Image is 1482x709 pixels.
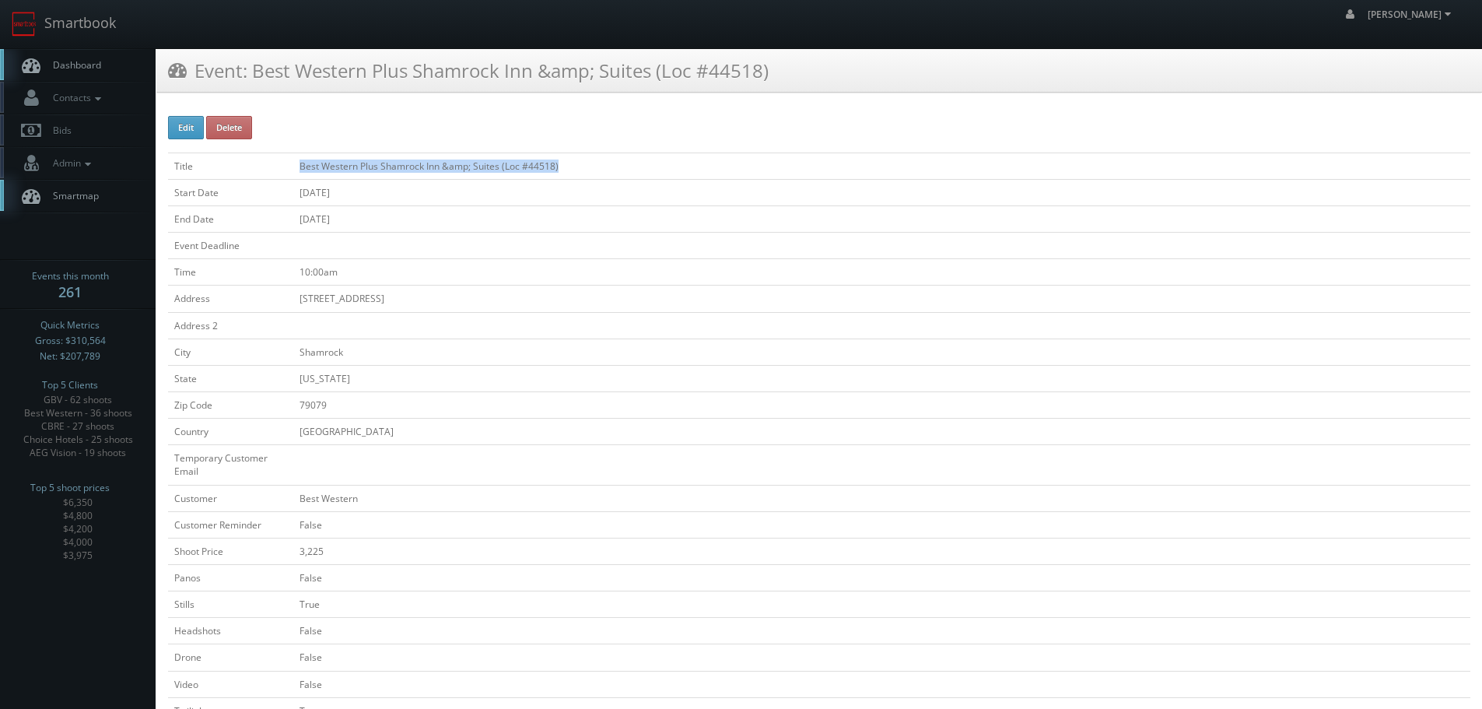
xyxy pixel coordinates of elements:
span: Admin [45,156,95,170]
td: [GEOGRAPHIC_DATA] [293,419,1470,445]
td: Country [168,419,293,445]
td: Drone [168,644,293,671]
td: 3,225 [293,538,1470,564]
td: Headshots [168,618,293,644]
td: Time [168,259,293,286]
td: Panos [168,564,293,591]
td: Customer Reminder [168,511,293,538]
td: 10:00am [293,259,1470,286]
td: Start Date [168,179,293,205]
td: False [293,644,1470,671]
td: State [168,365,293,391]
td: False [293,618,1470,644]
span: Bids [45,124,72,137]
td: True [293,591,1470,618]
td: False [293,564,1470,591]
td: [STREET_ADDRESS] [293,286,1470,312]
td: Event Deadline [168,233,293,259]
td: City [168,339,293,365]
td: End Date [168,205,293,232]
span: Top 5 Clients [42,377,98,393]
td: [US_STATE] [293,365,1470,391]
td: [DATE] [293,179,1470,205]
td: 79079 [293,391,1470,418]
td: Address [168,286,293,312]
span: Top 5 shoot prices [30,480,110,496]
span: Dashboard [45,58,101,72]
td: Shoot Price [168,538,293,564]
td: Stills [168,591,293,618]
td: Best Western Plus Shamrock Inn &amp; Suites (Loc #44518) [293,153,1470,179]
td: Shamrock [293,339,1470,365]
td: Title [168,153,293,179]
strong: 261 [58,283,82,301]
h3: Event: Best Western Plus Shamrock Inn &amp; Suites (Loc #44518) [168,57,769,84]
span: Events this month [32,269,109,284]
td: False [293,511,1470,538]
td: Address 2 [168,312,293,339]
span: Net: $207,789 [40,349,100,364]
span: Smartmap [45,189,99,202]
td: Temporary Customer Email [168,445,293,485]
td: Best Western [293,485,1470,511]
td: Video [168,671,293,697]
td: Zip Code [168,391,293,418]
button: Delete [206,116,252,139]
span: Gross: $310,564 [35,333,106,349]
img: smartbook-logo.png [12,12,37,37]
td: Customer [168,485,293,511]
td: [DATE] [293,205,1470,232]
span: Quick Metrics [40,318,100,333]
button: Edit [168,116,204,139]
span: [PERSON_NAME] [1368,8,1456,21]
span: Contacts [45,91,105,104]
td: False [293,671,1470,697]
